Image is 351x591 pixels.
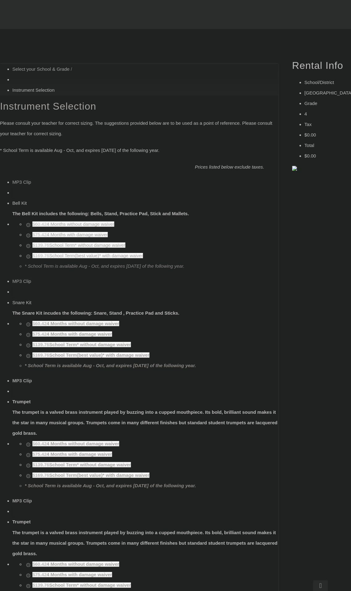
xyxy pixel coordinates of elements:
[12,378,32,383] a: MP3 Clip
[32,352,49,358] span: $169.76
[32,331,112,337] a: $75.424 Months with damage waiver
[32,572,47,577] span: $75.42
[32,321,47,326] span: $60.42
[12,396,278,407] div: Trumpet
[12,530,278,556] strong: The trumpet is a valved brass instrument played by buzzing into a cupped mouthpiece. Its bold, br...
[12,179,31,185] a: MP3 Clip
[32,561,47,567] span: $60.42
[32,253,49,258] span: $169.76
[25,363,196,368] em: * School Term is available Aug - Oct, and expires [DATE] of the following year.
[32,472,49,478] span: $169.76
[32,221,47,227] span: $60.42
[12,409,278,436] strong: The trumpet is a valved brass instrument played by buzzing into a cupped mouthpiece. Its bold, br...
[304,88,351,98] li: [GEOGRAPHIC_DATA]
[32,342,131,347] a: $139.76School Term* without damage waiver
[12,279,31,284] a: MP3 Clip
[32,242,49,248] span: $139.76
[32,321,119,326] a: $60.424 Months without damage waiver
[195,164,264,170] em: Prices listed below exclude taxes.
[32,582,131,588] a: $139.76School Term* without damage waiver
[32,352,149,358] a: $169.76School Term(best value)* with damage waiver
[292,59,351,72] h2: Rental Info
[12,498,32,503] a: MP3 Clip
[12,211,189,216] strong: The Bell Kit includes the following: Bells, Stand, Practice Pad, Stick and Mallets.
[12,297,278,308] div: Snare Kit
[32,561,119,567] a: $60.424 Months without damage waiver
[304,109,351,119] li: 4
[25,483,196,488] em: * School Term is available Aug - Oct, and expires [DATE] of the following year.
[304,119,351,130] li: Tax
[32,451,47,457] span: $75.42
[32,582,49,588] span: $139.76
[32,441,47,446] span: $60.42
[304,151,351,161] li: $0.00
[32,242,125,248] a: $139.76School Term* without damage waiver
[71,66,72,72] span: /
[25,263,184,269] em: * School Term is available Aug - Oct, and expires [DATE] of the following year.
[32,462,49,467] span: $139.76
[292,166,297,171] img: sidebar-footer.png
[32,221,114,227] a: $60.424 Months without damage waiver
[12,66,69,72] a: Select your School & Grade
[32,342,49,347] span: $139.76
[32,331,47,337] span: $75.42
[12,310,179,316] strong: The Snare Kit incudes the following: Snare, Stand , Practice Pad and Sticks.
[32,232,47,237] span: $75.42
[32,451,112,457] a: $75.424 Months with damage waiver
[32,462,131,467] a: $139.76School Term* without damage waiver
[32,472,149,478] a: $169.76School Term(best value)* with damage waiver
[32,441,119,446] a: $60.424 Months without damage waiver
[32,232,108,237] a: $75.424 Months with damage waiver
[304,140,351,151] li: Total
[12,517,278,527] div: Trumpet
[12,85,278,95] li: Instrument Selection
[32,572,112,577] a: $75.424 Months with damage waiver
[12,198,278,208] div: Bell Kit
[304,98,351,109] li: Grade
[32,253,143,258] a: $169.76School Term(best value)* with damage waiver
[304,130,351,140] li: $0.00
[304,77,351,88] li: School/District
